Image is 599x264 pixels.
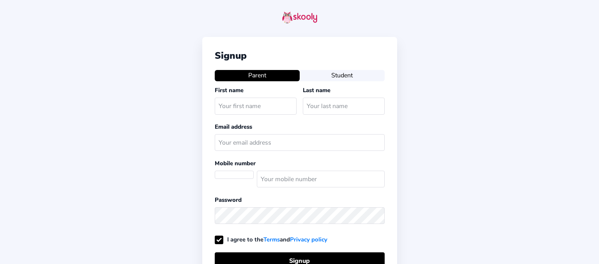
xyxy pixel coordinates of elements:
label: Last name [303,86,330,94]
input: Your last name [303,98,385,114]
input: Your email address [215,134,385,151]
label: First name [215,86,244,94]
a: Privacy policy [290,236,327,243]
a: Terms [263,236,280,243]
button: Student [300,70,385,81]
div: Signup [215,49,385,62]
label: Password [215,196,242,204]
label: I agree to the and [215,236,327,243]
input: Your mobile number [257,171,385,187]
button: Parent [215,70,300,81]
label: Mobile number [215,159,256,167]
img: skooly-logo.png [282,11,317,24]
label: Email address [215,123,252,131]
input: Your first name [215,98,297,114]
